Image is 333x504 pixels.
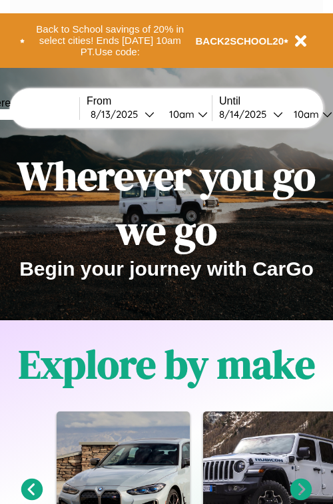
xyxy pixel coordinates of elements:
div: 8 / 14 / 2025 [219,108,273,121]
b: BACK2SCHOOL20 [196,35,284,47]
h1: Explore by make [19,337,315,391]
div: 8 / 13 / 2025 [91,108,145,121]
button: 10am [159,107,212,121]
div: 10am [287,108,322,121]
button: 8/13/2025 [87,107,159,121]
button: Back to School savings of 20% in select cities! Ends [DATE] 10am PT.Use code: [25,20,196,61]
div: 10am [163,108,198,121]
label: From [87,95,212,107]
